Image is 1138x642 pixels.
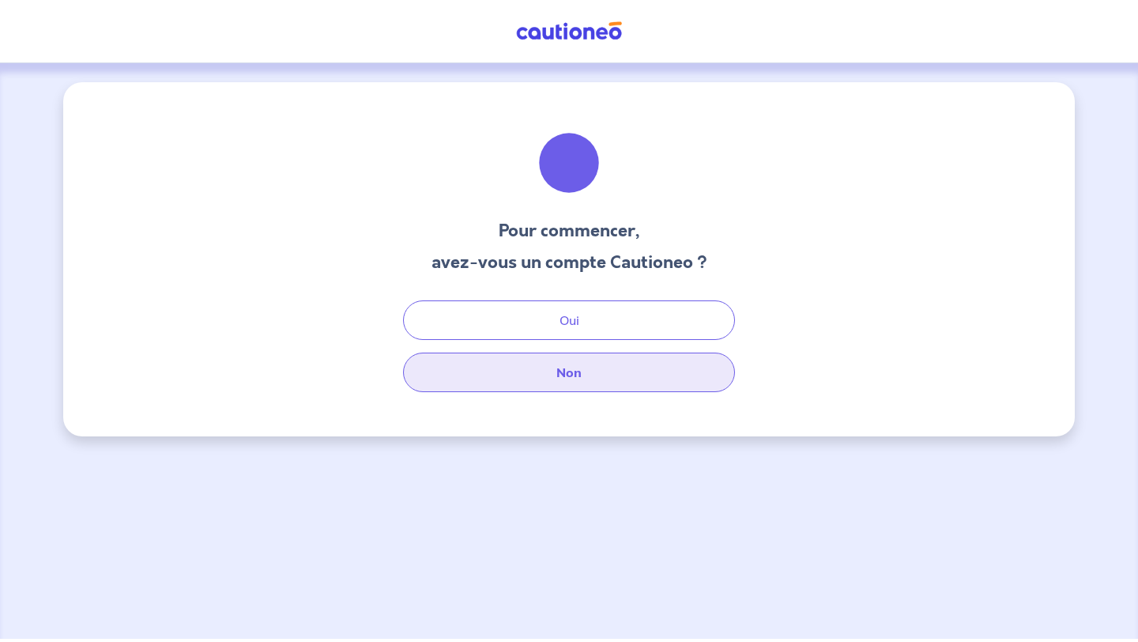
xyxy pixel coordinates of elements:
[431,250,707,275] h3: avez-vous un compte Cautioneo ?
[510,21,628,41] img: Cautioneo
[403,353,735,392] button: Non
[431,218,707,244] h3: Pour commencer,
[403,300,735,340] button: Oui
[526,120,612,206] img: illu_welcome.svg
